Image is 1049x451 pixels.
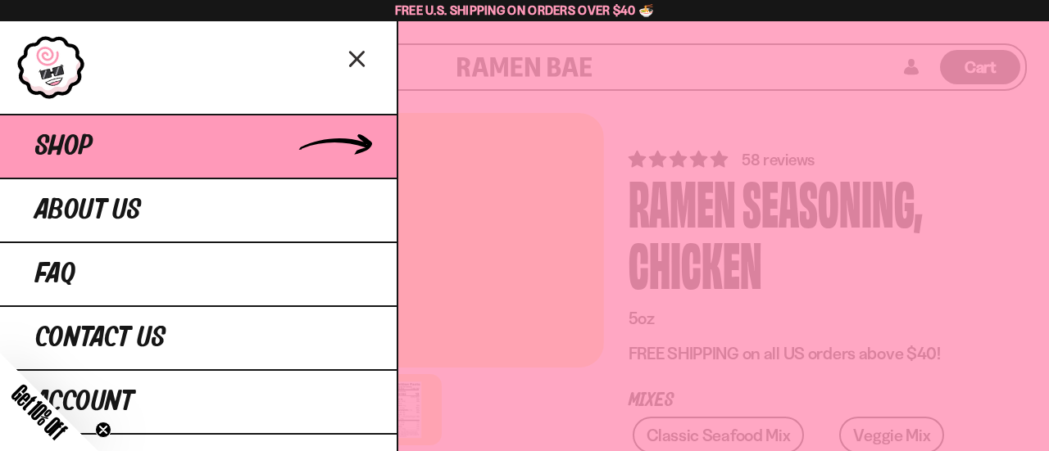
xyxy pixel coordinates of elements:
span: FAQ [35,259,75,289]
span: Shop [35,132,93,161]
span: Contact Us [35,323,166,353]
span: About Us [35,196,141,225]
span: Account [35,387,134,417]
button: Close menu [343,43,372,72]
span: Free U.S. Shipping on Orders over $40 🍜 [395,2,655,18]
span: Get 10% Off [7,380,71,444]
button: Close teaser [95,422,111,438]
